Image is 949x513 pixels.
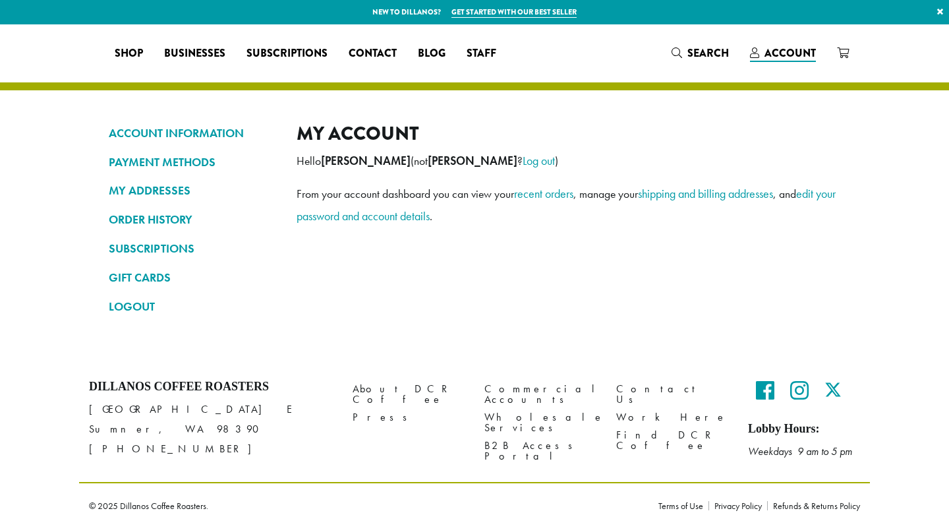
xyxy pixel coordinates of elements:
strong: [PERSON_NAME] [428,154,517,168]
a: recent orders [514,186,573,201]
em: Weekdays 9 am to 5 pm [748,444,852,458]
a: GIFT CARDS [109,266,277,289]
a: Terms of Use [658,501,708,510]
a: Get started with our best seller [451,7,577,18]
span: Staff [467,45,496,62]
h2: My account [297,122,840,145]
a: PAYMENT METHODS [109,151,277,173]
a: ACCOUNT INFORMATION [109,122,277,144]
nav: Account pages [109,122,277,328]
a: SUBSCRIPTIONS [109,237,277,260]
a: MY ADDRESSES [109,179,277,202]
a: shipping and billing addresses [638,186,773,201]
span: Search [687,45,729,61]
a: B2B Access Portal [484,437,596,466]
a: ORDER HISTORY [109,208,277,231]
a: Refunds & Returns Policy [767,501,860,510]
a: Staff [456,43,507,64]
h4: Dillanos Coffee Roasters [89,380,333,394]
a: LOGOUT [109,295,277,318]
span: Shop [115,45,143,62]
a: About DCR Coffee [353,380,465,408]
a: Contact Us [616,380,728,408]
a: Shop [104,43,154,64]
a: Find DCR Coffee [616,427,728,455]
a: Work Here [616,409,728,427]
a: Press [353,409,465,427]
span: Blog [418,45,446,62]
a: Privacy Policy [708,501,767,510]
a: Search [661,42,739,64]
span: Subscriptions [246,45,328,62]
a: Commercial Accounts [484,380,596,408]
span: Account [764,45,816,61]
span: Contact [349,45,397,62]
span: Businesses [164,45,225,62]
a: Wholesale Services [484,409,596,437]
p: From your account dashboard you can view your , manage your , and . [297,183,840,227]
p: [GEOGRAPHIC_DATA] E Sumner, WA 98390 [PHONE_NUMBER] [89,400,333,459]
h5: Lobby Hours: [748,422,860,437]
strong: [PERSON_NAME] [321,154,411,168]
a: Log out [523,153,555,168]
p: © 2025 Dillanos Coffee Roasters. [89,501,639,510]
p: Hello (not ? ) [297,150,840,172]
